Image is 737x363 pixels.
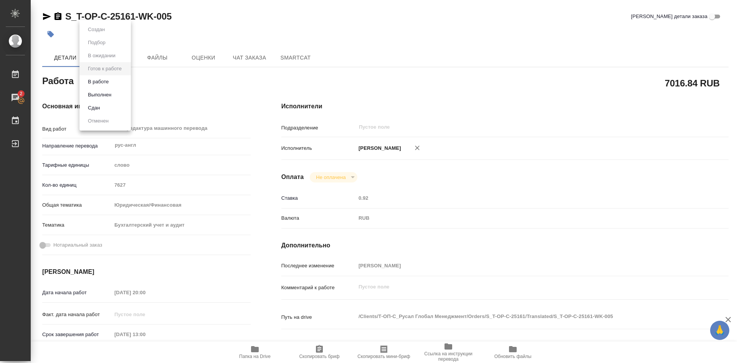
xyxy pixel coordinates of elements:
[86,38,108,47] button: Подбор
[86,51,118,60] button: В ожидании
[86,25,107,34] button: Создан
[86,104,102,112] button: Сдан
[86,117,111,125] button: Отменен
[86,65,124,73] button: Готов к работе
[86,91,114,99] button: Выполнен
[86,78,111,86] button: В работе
